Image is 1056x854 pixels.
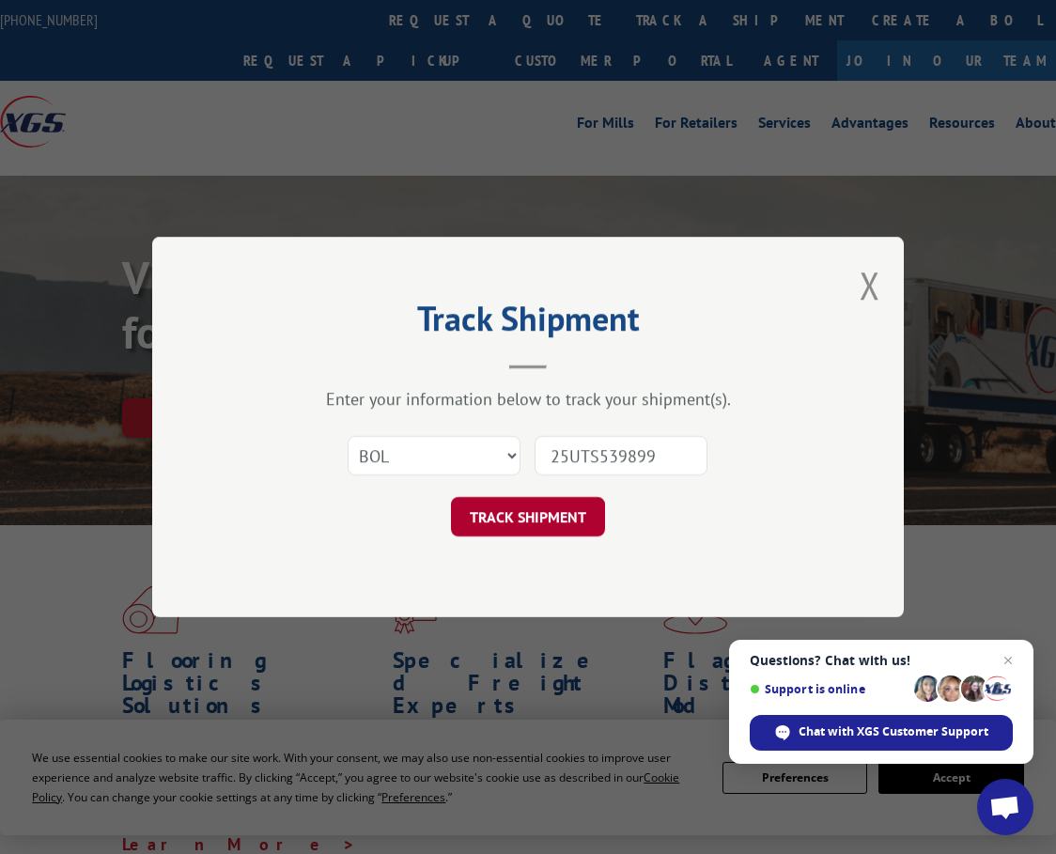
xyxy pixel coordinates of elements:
[799,723,988,740] span: Chat with XGS Customer Support
[997,649,1019,672] span: Close chat
[750,715,1013,751] div: Chat with XGS Customer Support
[246,305,810,341] h2: Track Shipment
[451,497,605,536] button: TRACK SHIPMENT
[860,260,880,310] button: Close modal
[750,653,1013,668] span: Questions? Chat with us!
[535,436,707,475] input: Number(s)
[977,779,1033,835] div: Open chat
[246,388,810,410] div: Enter your information below to track your shipment(s).
[750,682,908,696] span: Support is online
